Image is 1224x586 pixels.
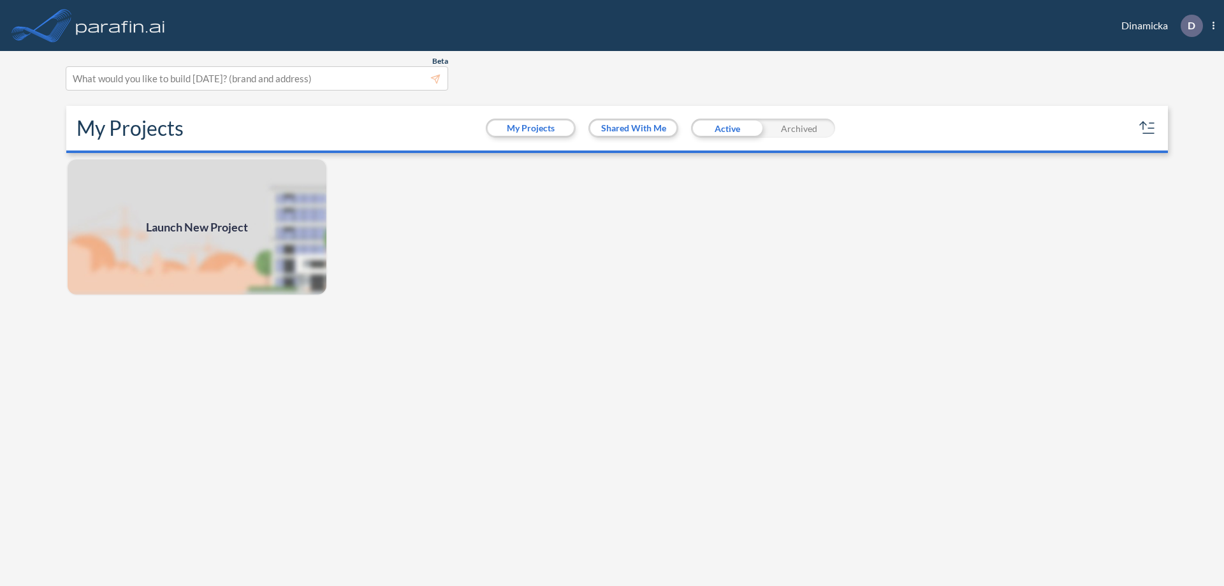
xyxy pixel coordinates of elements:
[146,219,248,236] span: Launch New Project
[66,158,328,296] img: add
[1188,20,1195,31] p: D
[488,121,574,136] button: My Projects
[66,158,328,296] a: Launch New Project
[1137,118,1158,138] button: sort
[1102,15,1214,37] div: Dinamicka
[763,119,835,138] div: Archived
[432,56,448,66] span: Beta
[76,116,184,140] h2: My Projects
[590,121,676,136] button: Shared With Me
[73,13,168,38] img: logo
[691,119,763,138] div: Active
